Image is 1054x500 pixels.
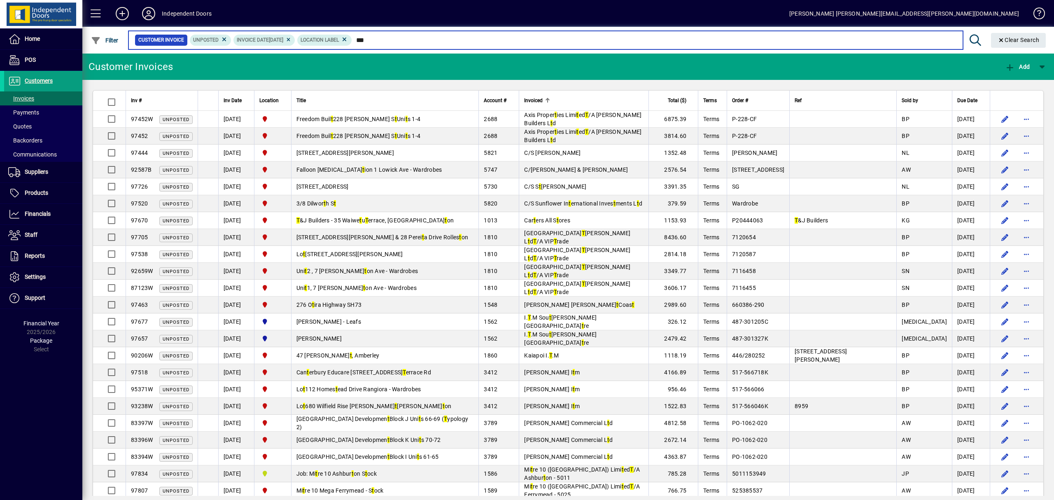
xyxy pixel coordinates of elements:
[1020,383,1033,396] button: More options
[4,225,82,245] a: Staff
[1020,180,1033,193] button: More options
[703,234,719,241] span: Terms
[4,288,82,308] a: Support
[952,263,990,280] td: [DATE]
[259,233,286,242] span: Christchurch
[795,217,798,224] em: T
[998,298,1012,311] button: Edit
[25,252,45,259] span: Reports
[534,217,536,224] em: t
[648,229,698,246] td: 8436.60
[648,111,698,128] td: 6875.39
[296,234,469,241] span: [STREET_ADDRESS][PERSON_NAME] & 28 Perei a Drive Rolles on
[524,217,570,224] span: Car ers All S ores
[1020,332,1033,345] button: More options
[259,96,279,105] span: Location
[576,112,578,118] em: t
[25,210,51,217] span: Financials
[703,150,719,156] span: Terms
[952,280,990,297] td: [DATE]
[163,185,189,190] span: Unposted
[554,255,557,262] em: T
[359,217,361,224] em: t
[998,163,1012,176] button: Edit
[162,7,212,20] div: Independent Doors
[952,195,990,212] td: [DATE]
[998,214,1012,227] button: Edit
[25,189,48,196] span: Products
[1020,416,1033,430] button: More options
[296,133,421,139] span: Freedom Buil 228 [PERSON_NAME] S Uni s 1-4
[582,230,585,236] em: T
[131,150,148,156] span: 97444
[902,133,909,139] span: BP
[8,109,39,116] span: Payments
[8,123,32,130] span: Quotes
[952,161,990,178] td: [DATE]
[365,217,368,224] em: T
[406,133,408,139] em: t
[459,234,461,241] em: t
[582,264,585,270] em: T
[998,129,1012,143] button: Edit
[331,116,333,122] em: t
[952,111,990,128] td: [DATE]
[524,129,641,143] span: Axis Proper ies Limi ed /A [PERSON_NAME] Builders L d
[902,285,909,291] span: SN
[296,183,349,190] span: [STREET_ADDRESS]
[952,212,990,229] td: [DATE]
[1020,197,1033,210] button: More options
[789,7,1019,20] div: [PERSON_NAME] [PERSON_NAME][EMAIL_ADDRESS][PERSON_NAME][DOMAIN_NAME]
[555,129,557,135] em: t
[4,204,82,224] a: Financials
[991,33,1046,48] button: Clear
[524,264,630,278] span: [GEOGRAPHIC_DATA] [PERSON_NAME] L d /A VIP rade
[524,183,586,190] span: C/S S [PERSON_NAME]
[25,273,46,280] span: Settings
[524,96,644,105] div: Invoiced
[524,230,630,245] span: [GEOGRAPHIC_DATA] [PERSON_NAME] L d /A VIP rade
[296,116,421,122] span: Freedom Buil 228 [PERSON_NAME] S Uni s 1-4
[131,200,148,207] span: 97520
[998,197,1012,210] button: Edit
[550,120,553,126] em: t
[4,267,82,287] a: Settings
[131,96,193,105] div: Inv #
[998,264,1012,278] button: Edit
[528,272,530,278] em: t
[576,129,578,135] em: t
[25,294,45,301] span: Support
[1020,366,1033,379] button: More options
[528,238,530,245] em: t
[259,250,286,259] span: Christchurch
[795,217,828,224] span: &J Builders
[131,251,148,257] span: 97538
[998,112,1012,126] button: Edit
[4,162,82,182] a: Suppliers
[484,116,497,122] span: 2688
[324,200,326,207] em: t
[269,37,283,43] span: [DATE]
[1020,264,1033,278] button: More options
[957,96,985,105] div: Due Date
[109,6,135,21] button: Add
[1027,2,1044,28] a: Knowledge Base
[1005,63,1030,70] span: Add
[998,349,1012,362] button: Edit
[224,96,242,105] span: Inv Date
[528,255,530,262] em: t
[648,195,698,212] td: 379.59
[163,286,189,291] span: Unposted
[533,289,536,295] em: T
[406,116,408,122] em: t
[218,195,254,212] td: [DATE]
[524,96,543,105] span: Invoiced
[445,217,447,224] em: t
[648,178,698,195] td: 3391.35
[648,263,698,280] td: 3349.77
[902,96,947,105] div: Sold by
[131,234,148,241] span: 97705
[484,96,506,105] span: Account #
[163,168,189,173] span: Unposted
[131,285,153,291] span: 87123W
